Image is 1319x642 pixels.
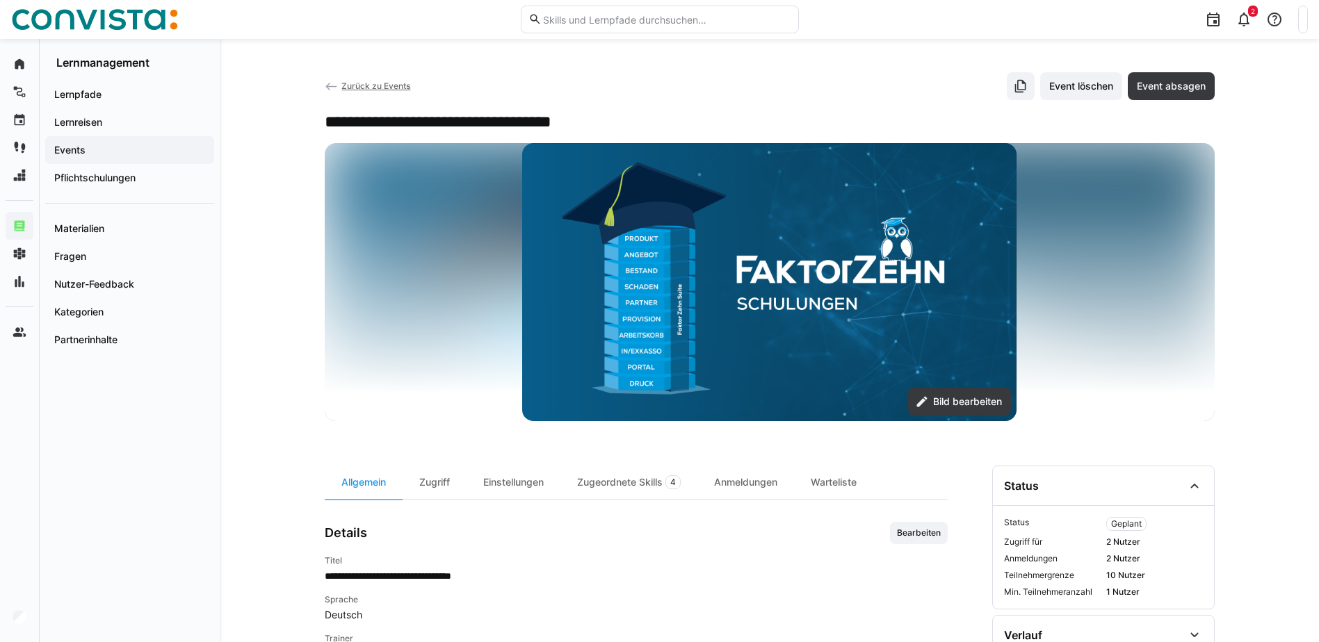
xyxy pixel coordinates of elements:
[908,388,1011,415] button: Bild bearbeiten
[1004,479,1039,493] div: Status
[1106,586,1203,598] span: 1 Nutzer
[325,608,948,622] span: Deutsch
[1004,570,1101,581] span: Teilnehmergrenze
[896,527,942,538] span: Bearbeiten
[1004,517,1101,531] span: Status
[1004,553,1101,564] span: Anmeldungen
[931,395,1004,409] span: Bild bearbeiten
[1135,79,1208,93] span: Event absagen
[341,81,410,91] span: Zurück zu Events
[560,466,697,499] div: Zugeordnete Skills
[403,466,467,499] div: Zugriff
[1128,72,1215,100] button: Event absagen
[325,466,403,499] div: Allgemein
[325,81,411,91] a: Zurück zu Events
[1004,628,1042,642] div: Verlauf
[1106,570,1203,581] span: 10 Nutzer
[794,466,873,499] div: Warteliste
[1004,536,1101,548] span: Zugriff für
[890,522,948,544] button: Bearbeiten
[325,594,948,605] h4: Sprache
[1047,79,1115,93] span: Event löschen
[325,555,948,566] h4: Titel
[542,13,791,26] input: Skills und Lernpfade durchsuchen…
[1106,536,1203,548] span: 2 Nutzer
[1040,72,1122,100] button: Event löschen
[1251,7,1255,15] span: 2
[1111,518,1142,529] span: Geplant
[325,525,367,541] h3: Details
[697,466,794,499] div: Anmeldungen
[670,477,676,488] span: 4
[1106,553,1203,564] span: 2 Nutzer
[1004,586,1101,598] span: Min. Teilnehmeranzahl
[467,466,560,499] div: Einstellungen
